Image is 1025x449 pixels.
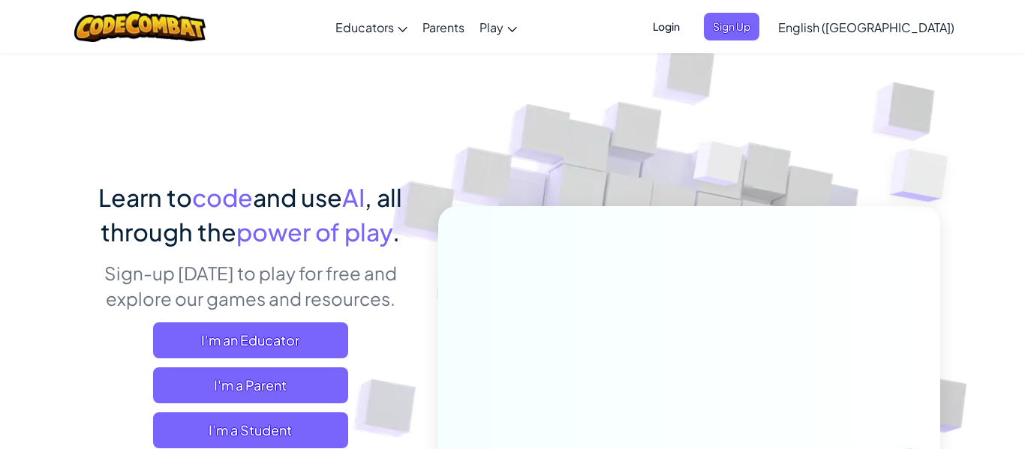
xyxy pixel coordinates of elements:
span: and use [253,182,342,212]
span: Educators [335,19,394,35]
a: Parents [415,7,472,47]
a: Play [472,7,525,47]
span: Play [479,19,503,35]
a: I'm a Parent [153,367,348,403]
span: code [192,182,253,212]
p: Sign-up [DATE] to play for free and explore our games and resources. [85,260,416,311]
button: Login [644,13,689,40]
a: Educators [328,7,415,47]
img: Overlap cubes [860,112,990,239]
span: AI [342,182,365,212]
a: English ([GEOGRAPHIC_DATA]) [771,7,962,47]
button: Sign Up [704,13,759,40]
span: Learn to [98,182,192,212]
span: power of play [236,217,392,247]
a: I'm an Educator [153,322,348,358]
img: CodeCombat logo [74,11,206,42]
span: English ([GEOGRAPHIC_DATA]) [778,19,954,35]
button: I'm a Student [153,412,348,448]
span: . [392,217,400,247]
img: Overlap cubes [666,112,774,223]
